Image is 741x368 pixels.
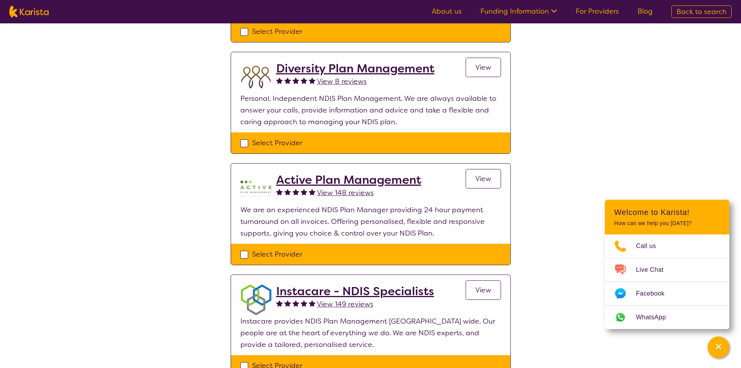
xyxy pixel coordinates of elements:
[638,7,653,16] a: Blog
[9,6,49,18] img: Karista logo
[475,285,491,295] span: View
[276,300,283,306] img: fullstar
[317,298,373,310] a: View 149 reviews
[576,7,619,16] a: For Providers
[284,188,291,195] img: fullstar
[614,220,720,227] p: How can we help you [DATE]?
[301,77,307,84] img: fullstar
[240,204,501,239] p: We are an experienced NDIS Plan Manager providing 24 hour payment turnaround on all invoices. Off...
[301,300,307,306] img: fullstar
[284,77,291,84] img: fullstar
[240,315,501,350] p: Instacare provides NDIS Plan Management [GEOGRAPHIC_DATA] wide. Our people are at the heart of ev...
[309,188,315,195] img: fullstar
[676,7,727,16] span: Back to search
[671,5,732,18] a: Back to search
[317,77,367,86] span: View 8 reviews
[466,280,501,300] a: View
[432,7,462,16] a: About us
[284,300,291,306] img: fullstar
[636,288,674,299] span: Facebook
[317,187,374,199] a: View 148 reviews
[636,264,673,276] span: Live Chat
[276,173,421,187] a: Active Plan Management
[466,169,501,188] a: View
[276,62,434,76] a: Diversity Plan Management
[293,77,299,84] img: fullstar
[605,200,729,329] div: Channel Menu
[708,336,729,358] button: Channel Menu
[466,58,501,77] a: View
[240,93,501,128] p: Personal, Independent NDIS Plan Management. We are always available to answer your calls, provide...
[309,300,315,306] img: fullstar
[276,188,283,195] img: fullstar
[605,306,729,329] a: Web link opens in a new tab.
[240,62,272,93] img: duqvjtfkvnzb31ymex15.png
[614,208,720,217] h2: Welcome to Karista!
[636,312,675,323] span: WhatsApp
[293,300,299,306] img: fullstar
[240,284,272,315] img: obkhna0zu27zdd4ubuus.png
[276,284,434,298] a: Instacare - NDIS Specialists
[293,188,299,195] img: fullstar
[475,174,491,183] span: View
[480,7,557,16] a: Funding Information
[636,240,666,252] span: Call us
[317,188,374,197] span: View 148 reviews
[301,188,307,195] img: fullstar
[475,63,491,72] span: View
[317,299,373,309] span: View 149 reviews
[317,76,367,87] a: View 8 reviews
[309,77,315,84] img: fullstar
[240,173,272,204] img: pypzb5qm7jexfhutod0x.png
[276,77,283,84] img: fullstar
[605,234,729,329] ul: Choose channel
